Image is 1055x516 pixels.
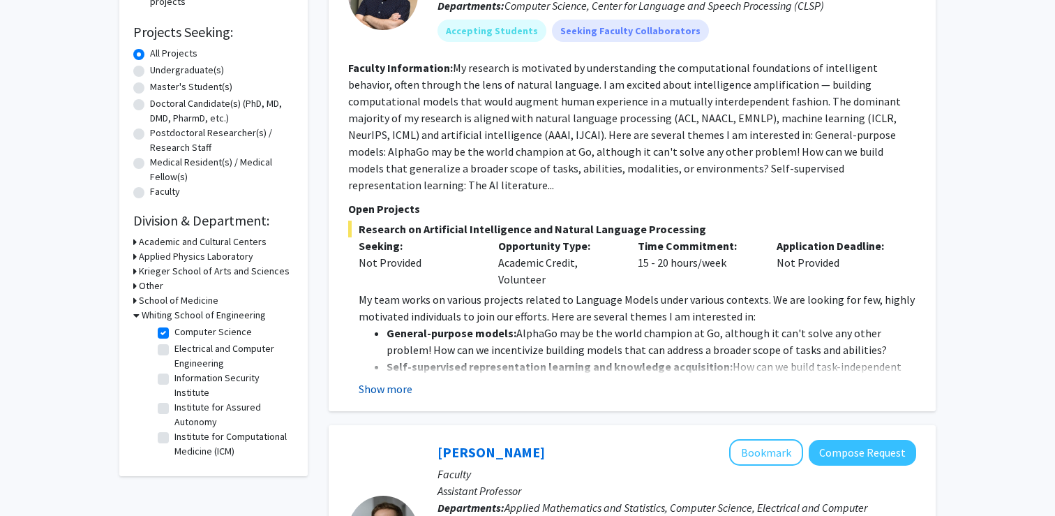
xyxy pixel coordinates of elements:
a: [PERSON_NAME] [437,443,545,461]
label: Master's Student(s) [150,80,232,94]
h3: Other [139,279,163,293]
p: Seeking: [359,237,477,254]
label: Information Security Institute [174,371,290,400]
label: All Projects [150,46,197,61]
label: Electrical and Computer Engineering [174,341,290,371]
label: Computer Science [174,325,252,339]
strong: Self-supervised representation learning and knowledge acquisition: [387,360,733,374]
p: My team works on various projects related to Language Models under various contexts. We are looki... [359,291,916,325]
h3: School of Medicine [139,293,218,308]
b: Departments: [437,501,504,515]
label: Postdoctoral Researcher(s) / Research Staff [150,126,294,155]
strong: General-purpose models: [387,326,516,340]
button: Show more [359,381,412,397]
h2: Division & Department: [133,212,294,229]
h2: Projects Seeking: [133,24,294,40]
h3: Academic and Cultural Centers [139,235,267,249]
label: Institute for Computational Medicine (ICM) [174,429,290,459]
li: How can we build task-independent representations that utilize cheap signals available in-the-wil... [387,358,916,408]
h3: Whiting School of Engineering [142,308,266,323]
b: Faculty Information: [348,61,453,75]
label: Undergraduate(s) [150,63,224,78]
li: AlphaGo may be the world champion at Go, although it can't solve any other problem! How can we in... [387,325,916,358]
p: Open Projects [348,200,916,217]
p: Time Commitment: [638,237,756,254]
label: Institute for Assured Autonomy [174,400,290,429]
label: Medical Resident(s) / Medical Fellow(s) [150,155,294,184]
h3: Applied Physics Laboratory [139,249,253,264]
span: Research on Artificial Intelligence and Natural Language Processing [348,221,916,237]
button: Compose Request to Enrique Mallada [809,440,916,466]
fg-read-more: My research is motivated by understanding the computational foundations of intelligent behavior, ... [348,61,901,192]
iframe: Chat [10,453,59,506]
mat-chip: Accepting Students [437,20,546,42]
div: Academic Credit, Volunteer [488,237,627,288]
p: Application Deadline: [777,237,895,254]
h3: Krieger School of Arts and Sciences [139,264,290,279]
p: Faculty [437,466,916,482]
div: Not Provided [766,237,906,288]
mat-chip: Seeking Faculty Collaborators [552,20,709,42]
label: Doctoral Candidate(s) (PhD, MD, DMD, PharmD, etc.) [150,96,294,126]
p: Assistant Professor [437,482,916,499]
div: 15 - 20 hours/week [627,237,767,288]
div: Not Provided [359,254,477,271]
label: Faculty [150,184,180,199]
p: Opportunity Type: [498,237,617,254]
button: Add Enrique Mallada to Bookmarks [729,439,803,466]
